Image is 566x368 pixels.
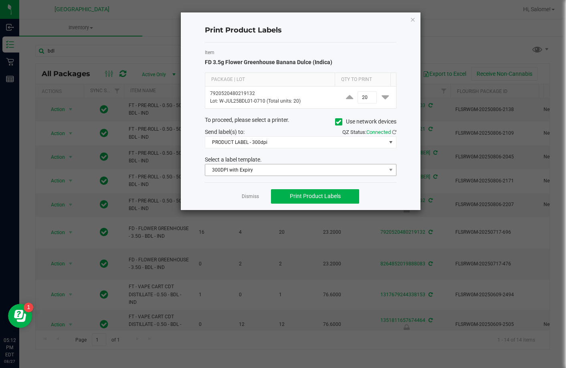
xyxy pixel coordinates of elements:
button: Print Product Labels [271,189,359,204]
span: PRODUCT LABEL - 300dpi [205,137,386,148]
th: Qty to Print [335,73,390,87]
div: To proceed, please select a printer. [199,116,402,128]
span: Print Product Labels [290,193,341,199]
div: Select a label template. [199,156,402,164]
th: Package | Lot [205,73,335,87]
span: Connected [366,129,391,135]
label: Item [205,49,396,56]
span: 300DPI with Expiry [205,164,386,176]
iframe: Resource center [8,304,32,328]
a: Dismiss [242,193,259,200]
p: 7920520480219132 [210,90,334,97]
label: Use network devices [335,117,396,126]
span: FD 3.5g Flower Greenhouse Banana Dulce (Indica) [205,59,332,65]
p: Lot: W-JUL25BDL01-0710 (Total units: 20) [210,97,334,105]
iframe: Resource center unread badge [24,303,33,312]
span: Send label(s) to: [205,129,245,135]
h4: Print Product Labels [205,25,396,36]
span: QZ Status: [342,129,396,135]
